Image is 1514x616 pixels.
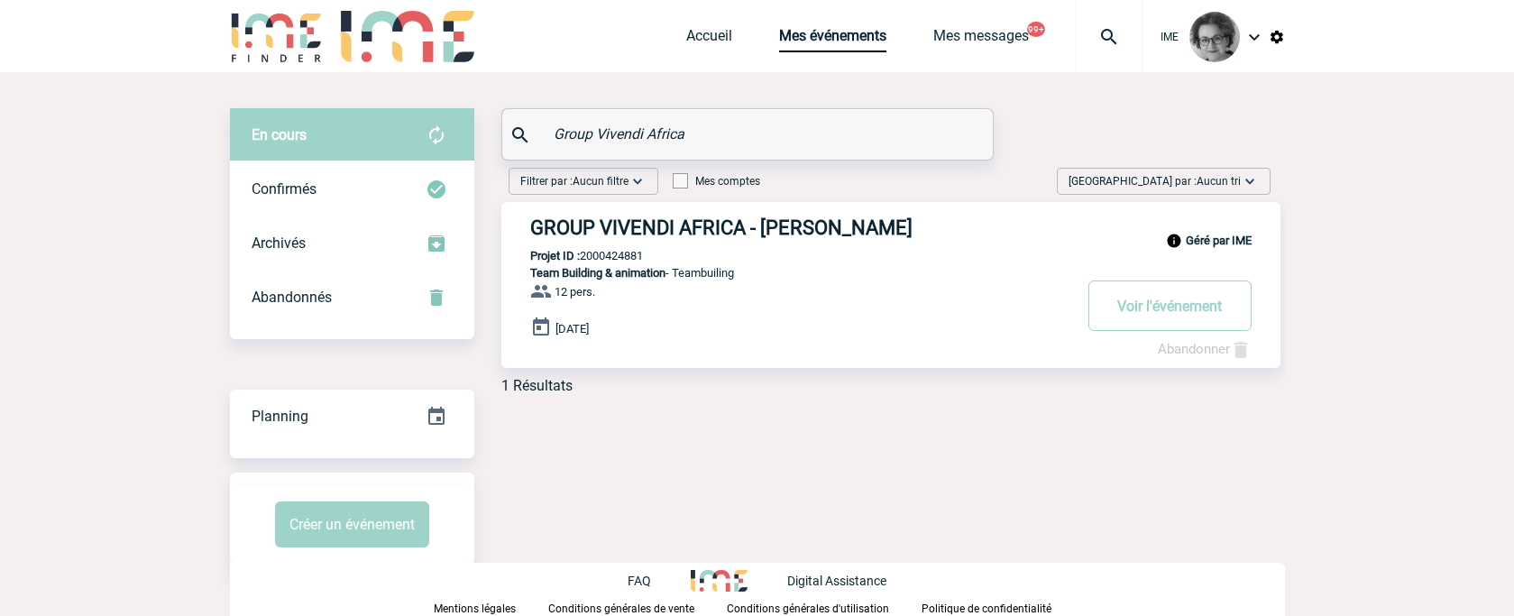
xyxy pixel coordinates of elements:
div: Retrouvez ici tous vos évènements avant confirmation [230,108,474,162]
b: Projet ID : [530,249,580,262]
img: baseline_expand_more_white_24dp-b.png [1241,172,1259,190]
button: Créer un événement [275,501,429,547]
input: Rechercher un événement par son nom [549,121,950,147]
span: [DATE] [555,322,589,336]
span: Planning [252,408,308,425]
a: Mentions légales [434,599,548,616]
a: Conditions générales d'utilisation [727,599,922,616]
button: 99+ [1027,22,1045,37]
span: Team Building & animation [530,266,665,280]
div: Retrouvez ici tous les événements que vous avez décidé d'archiver [230,216,474,271]
span: Aucun tri [1197,175,1241,188]
div: Retrouvez ici tous vos événements annulés [230,271,474,325]
p: - Teambuiling [501,266,1071,280]
span: Abandonnés [252,289,332,306]
span: IME [1161,31,1179,43]
a: FAQ [628,571,691,588]
p: FAQ [628,574,651,588]
div: Retrouvez ici tous vos événements organisés par date et état d'avancement [230,390,474,444]
h3: GROUP VIVENDI AFRICA - [PERSON_NAME] [530,216,1071,239]
img: baseline_expand_more_white_24dp-b.png [629,172,647,190]
span: [GEOGRAPHIC_DATA] par : [1069,172,1241,190]
span: Aucun filtre [573,175,629,188]
p: Politique de confidentialité [922,602,1051,615]
p: Conditions générales de vente [548,602,694,615]
a: Mes messages [933,27,1029,52]
a: Accueil [686,27,732,52]
p: Conditions générales d'utilisation [727,602,889,615]
span: Confirmés [252,180,317,198]
p: 2000424881 [501,249,643,262]
img: info_black_24dp.svg [1166,233,1182,249]
a: Conditions générales de vente [548,599,727,616]
div: 1 Résultats [501,377,573,394]
a: Mes événements [779,27,886,52]
a: Planning [230,389,474,442]
img: IME-Finder [230,11,324,62]
span: Filtrer par : [520,172,629,190]
span: 12 pers. [555,285,595,299]
img: 101028-0.jpg [1189,12,1240,62]
span: En cours [252,126,307,143]
label: Mes comptes [673,175,760,188]
img: http://www.idealmeetingsevents.fr/ [691,570,747,592]
p: Digital Assistance [787,574,886,588]
a: Politique de confidentialité [922,599,1080,616]
button: Voir l'événement [1088,280,1252,331]
b: Géré par IME [1186,234,1252,247]
p: Mentions légales [434,602,516,615]
a: GROUP VIVENDI AFRICA - [PERSON_NAME] [501,216,1280,239]
a: Abandonner [1158,341,1252,357]
span: Archivés [252,234,306,252]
